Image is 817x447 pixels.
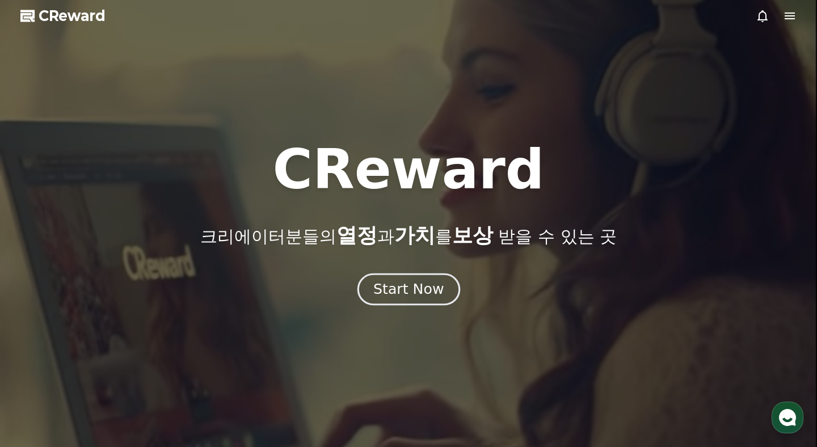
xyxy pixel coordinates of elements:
span: CReward [39,7,106,25]
p: 크리에이터분들의 과 를 받을 수 있는 곳 [200,224,617,247]
div: Start Now [373,280,444,299]
h1: CReward [272,142,544,197]
span: 가치 [394,223,435,247]
a: Start Now [360,285,458,296]
a: 설정 [146,353,218,381]
span: 대화 [104,370,117,379]
a: CReward [20,7,106,25]
a: 대화 [75,353,146,381]
button: Start Now [357,273,460,306]
span: 홈 [36,370,43,379]
span: 열정 [336,223,377,247]
a: 홈 [3,353,75,381]
span: 보상 [452,223,493,247]
span: 설정 [175,370,189,379]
